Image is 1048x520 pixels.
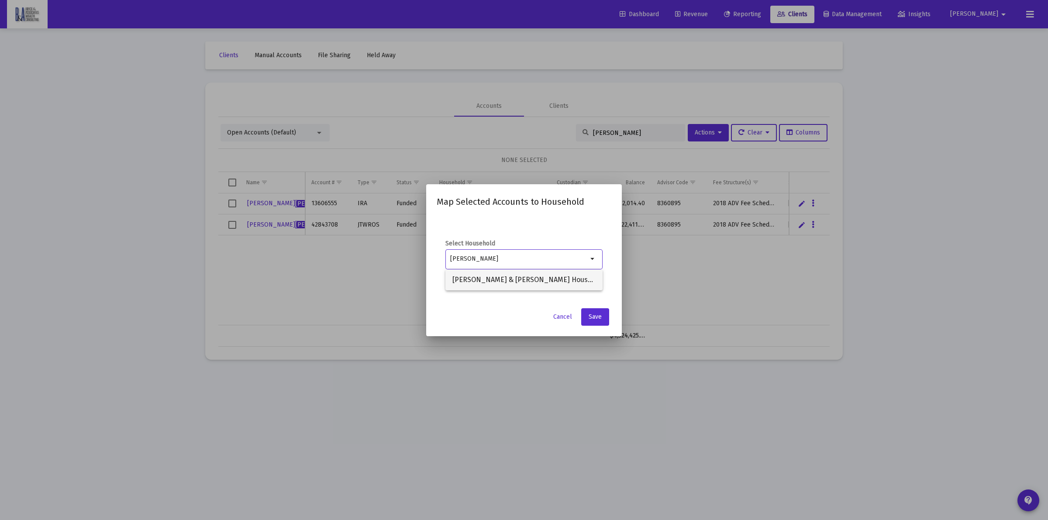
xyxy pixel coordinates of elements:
[588,254,598,264] mat-icon: arrow_drop_down
[437,195,611,209] h2: Map Selected Accounts to Household
[452,269,596,290] span: [PERSON_NAME] & [PERSON_NAME] Household
[553,313,572,320] span: Cancel
[546,308,579,326] button: Cancel
[589,313,602,320] span: Save
[581,308,609,326] button: Save
[445,239,603,248] label: Select Household
[450,255,588,262] input: Search or select a household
